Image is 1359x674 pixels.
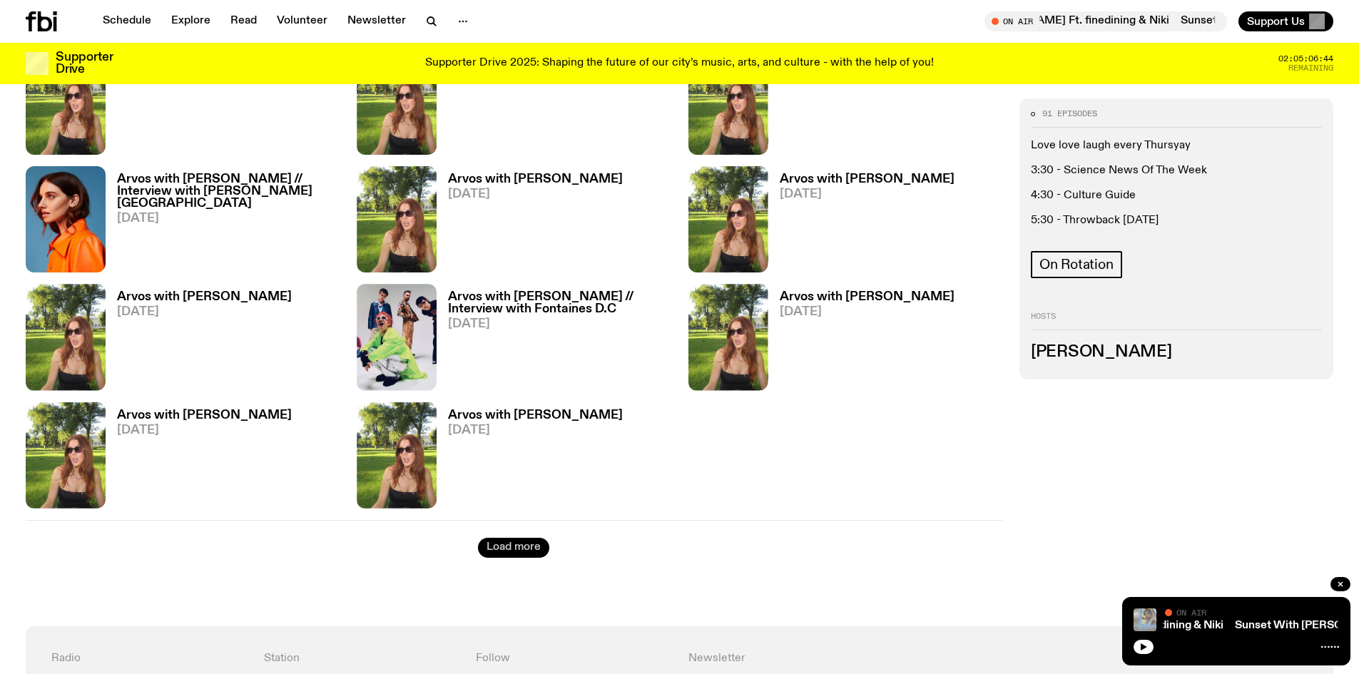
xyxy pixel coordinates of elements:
[117,291,292,303] h3: Arvos with [PERSON_NAME]
[476,652,671,665] h4: Follow
[117,424,292,436] span: [DATE]
[688,284,768,390] img: Lizzie Bowles is sitting in a bright green field of grass, with dark sunglasses and a black top. ...
[106,173,340,272] a: Arvos with [PERSON_NAME] // Interview with [PERSON_NAME][GEOGRAPHIC_DATA][DATE]
[768,173,955,272] a: Arvos with [PERSON_NAME][DATE]
[26,284,106,390] img: Lizzie Bowles is sitting in a bright green field of grass, with dark sunglasses and a black top. ...
[437,173,623,272] a: Arvos with [PERSON_NAME][DATE]
[425,57,934,70] p: Supporter Drive 2025: Shaping the future of our city’s music, arts, and culture - with the help o...
[1247,15,1305,28] span: Support Us
[1031,189,1322,203] p: 4:30 - Culture Guide
[437,409,623,509] a: Arvos with [PERSON_NAME][DATE]
[984,11,1227,31] button: On AirSunset With [PERSON_NAME] Ft. finedining & NikiSunset With [PERSON_NAME] Ft. finedining & Niki
[768,291,955,390] a: Arvos with [PERSON_NAME][DATE]
[437,291,671,390] a: Arvos with [PERSON_NAME] // Interview with Fontaines D.C[DATE]
[448,409,623,422] h3: Arvos with [PERSON_NAME]
[1238,11,1333,31] button: Support Us
[1031,164,1322,178] p: 3:30 - Science News Of The Week
[688,48,768,155] img: Lizzie Bowles is sitting in a bright green field of grass, with dark sunglasses and a black top. ...
[688,652,1096,665] h4: Newsletter
[163,11,219,31] a: Explore
[448,424,623,436] span: [DATE]
[1031,214,1322,228] p: 5:30 - Throwback [DATE]
[117,173,340,210] h3: Arvos with [PERSON_NAME] // Interview with [PERSON_NAME][GEOGRAPHIC_DATA]
[26,402,106,509] img: Lizzie Bowles is sitting in a bright green field of grass, with dark sunglasses and a black top. ...
[357,402,437,509] img: Lizzie Bowles is sitting in a bright green field of grass, with dark sunglasses and a black top. ...
[1039,257,1114,272] span: On Rotation
[1288,64,1333,72] span: Remaining
[1031,139,1322,153] p: Love love laugh every Thursyay
[357,166,437,272] img: Lizzie Bowles is sitting in a bright green field of grass, with dark sunglasses and a black top. ...
[268,11,336,31] a: Volunteer
[222,11,265,31] a: Read
[437,56,623,155] a: Arvos with [PERSON_NAME][DATE]
[1031,251,1122,278] a: On Rotation
[1278,55,1333,63] span: 02:05:06:44
[1042,110,1097,118] span: 91 episodes
[51,652,247,665] h4: Radio
[448,188,623,200] span: [DATE]
[688,166,768,272] img: Lizzie Bowles is sitting in a bright green field of grass, with dark sunglasses and a black top. ...
[1031,312,1322,330] h2: Hosts
[1031,344,1322,360] h3: [PERSON_NAME]
[357,48,437,155] img: Lizzie Bowles is sitting in a bright green field of grass, with dark sunglasses and a black top. ...
[56,51,113,76] h3: Supporter Drive
[478,538,549,558] button: Load more
[106,291,292,390] a: Arvos with [PERSON_NAME][DATE]
[780,291,955,303] h3: Arvos with [PERSON_NAME]
[780,173,955,185] h3: Arvos with [PERSON_NAME]
[961,620,1223,631] a: Sunset With [PERSON_NAME] Ft. finedining & Niki
[264,652,459,665] h4: Station
[780,188,955,200] span: [DATE]
[106,409,292,509] a: Arvos with [PERSON_NAME][DATE]
[94,11,160,31] a: Schedule
[768,56,955,155] a: Arvos with [PERSON_NAME][DATE]
[26,48,106,155] img: Lizzie Bowles is sitting in a bright green field of grass, with dark sunglasses and a black top. ...
[106,56,292,155] a: Arvos with [PERSON_NAME][DATE]
[339,11,414,31] a: Newsletter
[448,173,623,185] h3: Arvos with [PERSON_NAME]
[448,318,671,330] span: [DATE]
[117,409,292,422] h3: Arvos with [PERSON_NAME]
[117,213,340,225] span: [DATE]
[117,306,292,318] span: [DATE]
[1176,608,1206,617] span: On Air
[448,291,671,315] h3: Arvos with [PERSON_NAME] // Interview with Fontaines D.C
[780,306,955,318] span: [DATE]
